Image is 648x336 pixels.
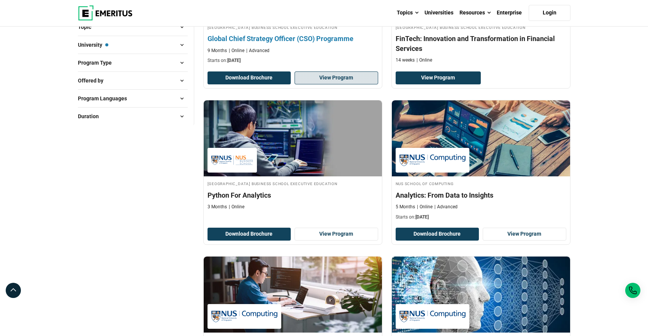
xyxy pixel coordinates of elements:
span: [DATE] [415,214,429,220]
h4: NUS School of Computing [396,180,566,187]
span: Topic [78,23,97,31]
button: Duration [78,111,188,122]
p: Starts on: [396,214,566,220]
h4: Python For Analytics [208,190,378,200]
a: View Program [396,71,481,84]
span: Duration [78,112,105,120]
span: [DATE] [227,58,241,63]
a: Login [529,5,570,21]
button: Download Brochure [208,71,291,84]
a: View Program [295,71,378,84]
h4: Analytics: From Data to Insights [396,190,566,200]
button: Program Languages [78,93,188,104]
h4: FinTech: Innovation and Transformation in Financial Services [396,34,566,53]
img: Machine Learning and Data Analytics using Python | Online Coding Course [392,257,570,333]
span: University [78,41,108,49]
img: Python For Analytics | Online Data Science and Analytics Course [204,100,382,176]
p: 14 weeks [396,57,415,63]
p: 5 Months [396,204,415,210]
button: University [78,39,188,51]
button: Download Brochure [396,228,479,241]
p: Online [229,48,244,54]
img: Analytics: From Data to Insights | Online Data Science and Analytics Course [392,100,570,176]
p: Advanced [246,48,269,54]
button: Program Type [78,57,188,68]
h4: [GEOGRAPHIC_DATA] Business School Executive Education [396,24,566,30]
a: View Program [483,228,566,241]
h4: Global Chief Strategy Officer (CSO) Programme [208,34,378,43]
img: NUS School of Computing [211,308,277,325]
button: Download Brochure [208,228,291,241]
p: Advanced [434,204,458,210]
img: National University of Singapore Business School Executive Education [211,152,253,169]
a: View Program [295,228,378,241]
p: 9 Months [208,48,227,54]
img: NUS School of Computing [399,308,466,325]
h4: [GEOGRAPHIC_DATA] Business School Executive Education [208,180,378,187]
span: Offered by [78,76,109,85]
p: Online [417,57,432,63]
p: 3 Months [208,204,227,210]
img: Programming with Python | Online Data Science and Analytics Course [204,257,382,333]
a: Data Science and Analytics Course by National University of Singapore Business School Executive E... [204,100,382,214]
span: Program Type [78,59,118,67]
img: NUS School of Computing [399,152,466,169]
span: Program Languages [78,94,133,103]
p: Online [229,204,244,210]
h4: [GEOGRAPHIC_DATA] Business School Executive Education [208,24,378,30]
button: Topic [78,21,188,33]
p: Starts on: [208,57,378,64]
p: Online [417,204,433,210]
a: Data Science and Analytics Course by NUS School of Computing - September 30, 2025 NUS School of C... [392,100,570,224]
button: Offered by [78,75,188,86]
